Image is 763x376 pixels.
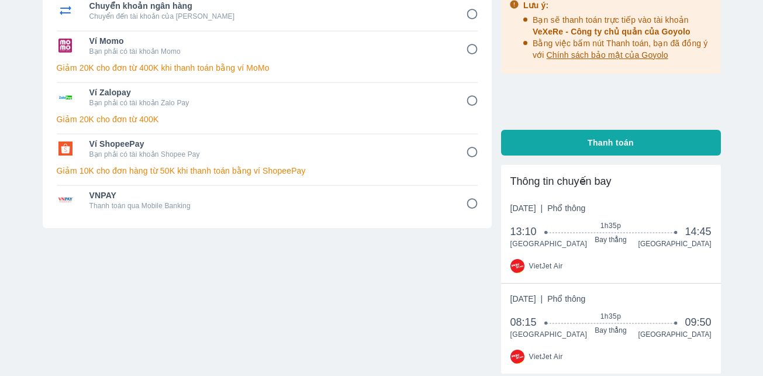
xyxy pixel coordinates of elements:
p: Bạn phải có tài khoản Shopee Pay [89,150,450,159]
p: Giảm 20K cho đơn từ 400K khi thanh toán bằng ví MoMo [57,62,478,74]
div: Ví ZalopayVí ZalopayBạn phải có tài khoản Zalo Pay [57,83,478,111]
span: | [541,294,543,303]
span: 1h35p [546,221,675,230]
span: VietJet Air [529,352,563,361]
div: Thông tin chuyến bay [510,174,712,188]
p: Giảm 10K cho đơn hàng từ 50K khi thanh toán bằng ví ShopeePay [57,165,478,177]
div: Ví ShopeePayVí ShopeePayBạn phải có tài khoản Shopee Pay [57,134,478,163]
span: Phổ thông [547,203,585,213]
p: Thanh toán qua Mobile Banking [89,201,450,211]
img: Ví ShopeePay [57,142,74,156]
span: VietJet Air [529,261,563,271]
p: Bạn phải có tài khoản Momo [89,47,450,56]
p: Bạn phải có tài khoản Zalo Pay [89,98,450,108]
img: Chuyển khoản ngân hàng [57,4,74,18]
img: Ví Zalopay [57,90,74,104]
span: Thanh toán [588,137,634,149]
div: VNPAYVNPAYThanh toán qua Mobile Banking [57,186,478,214]
span: | [541,203,543,213]
button: Thanh toán [501,130,721,156]
span: [DATE] [510,293,586,305]
div: Ví MomoVí MomoBạn phải có tài khoản Momo [57,32,478,60]
img: Ví Momo [57,39,74,53]
span: VNPAY [89,189,450,201]
span: Ví Zalopay [89,87,450,98]
span: 13:10 [510,225,547,239]
p: Chuyển đến tài khoản của [PERSON_NAME] [89,12,450,21]
span: Ví ShopeePay [89,138,450,150]
span: 08:15 [510,315,547,329]
p: Giảm 20K cho đơn từ 400K [57,113,478,125]
span: Chính sách bảo mật của Goyolo [547,50,668,60]
span: Bay thẳng [546,235,675,244]
span: Bay thẳng [546,326,675,335]
span: 14:45 [685,225,711,239]
span: Ví Momo [89,35,450,47]
span: VeXeRe - Công ty chủ quản của Goyolo [533,27,691,36]
span: Phổ thông [547,294,585,303]
span: 09:50 [685,315,711,329]
span: Bạn sẽ thanh toán trực tiếp vào tài khoản [533,15,691,36]
p: Bằng việc bấm nút Thanh toán, bạn đã đồng ý với [533,37,713,61]
span: 1h35p [546,312,675,321]
img: VNPAY [57,193,74,207]
span: [DATE] [510,202,586,214]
